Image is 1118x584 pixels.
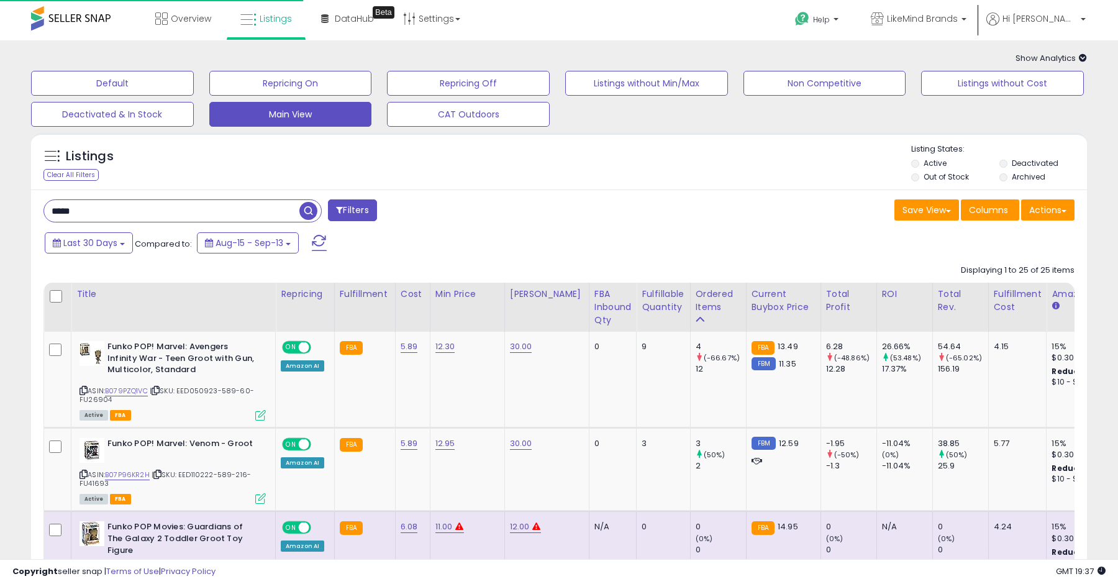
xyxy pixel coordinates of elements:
[696,544,746,555] div: 0
[80,521,104,546] img: 51PDs7FQONL._SL40_.jpg
[921,71,1084,96] button: Listings without Cost
[696,521,746,532] div: 0
[642,341,680,352] div: 9
[209,71,372,96] button: Repricing On
[107,341,258,379] b: Funko POP! Marvel: Avengers Infinity War - Teen Groot with Gun, Multicolor, Standard
[834,450,860,460] small: (-50%)
[882,288,927,301] div: ROI
[911,144,1086,155] p: Listing States:
[80,438,104,463] img: 51TbVaPasBL._SL40_.jpg
[594,288,632,327] div: FBA inbound Qty
[197,232,299,253] button: Aug-15 - Sep-13
[969,204,1008,216] span: Columns
[31,102,194,127] button: Deactivated & In Stock
[882,363,932,375] div: 17.37%
[794,11,810,27] i: Get Help
[309,439,329,449] span: OFF
[401,521,418,533] a: 6.08
[813,14,830,25] span: Help
[387,71,550,96] button: Repricing Off
[216,237,283,249] span: Aug-15 - Sep-13
[924,158,947,168] label: Active
[743,71,906,96] button: Non Competitive
[260,12,292,25] span: Listings
[281,360,324,372] div: Amazon AI
[778,340,798,352] span: 13.49
[281,288,329,301] div: Repricing
[435,521,453,533] a: 11.00
[778,521,798,532] span: 14.95
[80,438,266,503] div: ASIN:
[340,341,363,355] small: FBA
[309,522,329,533] span: OFF
[890,353,921,363] small: (53.48%)
[696,288,741,314] div: Ordered Items
[594,438,627,449] div: 0
[105,386,148,396] a: B079PZQ1VC
[281,457,324,468] div: Amazon AI
[80,341,104,366] img: 41drQHMw3uL._SL40_.jpg
[1012,158,1058,168] label: Deactivated
[387,102,550,127] button: CAT Outdoors
[882,450,899,460] small: (0%)
[435,437,455,450] a: 12.95
[43,169,99,181] div: Clear All Filters
[696,438,746,449] div: 3
[986,12,1086,40] a: Hi [PERSON_NAME]
[66,148,114,165] h5: Listings
[961,265,1075,276] div: Displaying 1 to 25 of 25 items
[401,288,425,301] div: Cost
[110,494,131,504] span: FBA
[45,232,133,253] button: Last 30 Days
[938,438,988,449] div: 38.85
[752,341,775,355] small: FBA
[696,534,713,544] small: (0%)
[373,6,394,19] div: Tooltip anchor
[328,199,376,221] button: Filters
[826,521,876,532] div: 0
[752,357,776,370] small: FBM
[340,288,390,301] div: Fulfillment
[834,353,870,363] small: (-48.86%)
[882,521,923,532] div: N/A
[80,494,108,504] span: All listings currently available for purchase on Amazon
[779,358,796,370] span: 11.35
[696,341,746,352] div: 4
[785,2,851,40] a: Help
[31,71,194,96] button: Default
[283,439,299,449] span: ON
[961,199,1019,221] button: Columns
[1052,301,1059,312] small: Amazon Fees.
[283,342,299,353] span: ON
[281,541,324,552] div: Amazon AI
[938,363,988,375] div: 156.19
[826,363,876,375] div: 12.28
[510,437,532,450] a: 30.00
[887,12,958,25] span: LikeMind Brands
[994,521,1037,532] div: 4.24
[826,460,876,472] div: -1.3
[107,438,258,453] b: Funko POP! Marvel: Venom - Groot
[642,288,684,314] div: Fulfillable Quantity
[826,438,876,449] div: -1.95
[105,470,150,480] a: B07P96KR2H
[938,521,988,532] div: 0
[80,470,251,488] span: | SKU: EED110222-589-216-FU41693
[12,565,58,577] strong: Copyright
[752,288,816,314] div: Current Buybox Price
[594,341,627,352] div: 0
[510,521,530,533] a: 12.00
[826,534,843,544] small: (0%)
[209,102,372,127] button: Main View
[994,438,1037,449] div: 5.77
[401,340,418,353] a: 5.89
[779,437,799,449] span: 12.59
[752,521,775,535] small: FBA
[994,341,1037,352] div: 4.15
[1012,171,1045,182] label: Archived
[1002,12,1077,25] span: Hi [PERSON_NAME]
[752,437,776,450] small: FBM
[401,437,418,450] a: 5.89
[938,288,983,314] div: Total Rev.
[826,341,876,352] div: 6.28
